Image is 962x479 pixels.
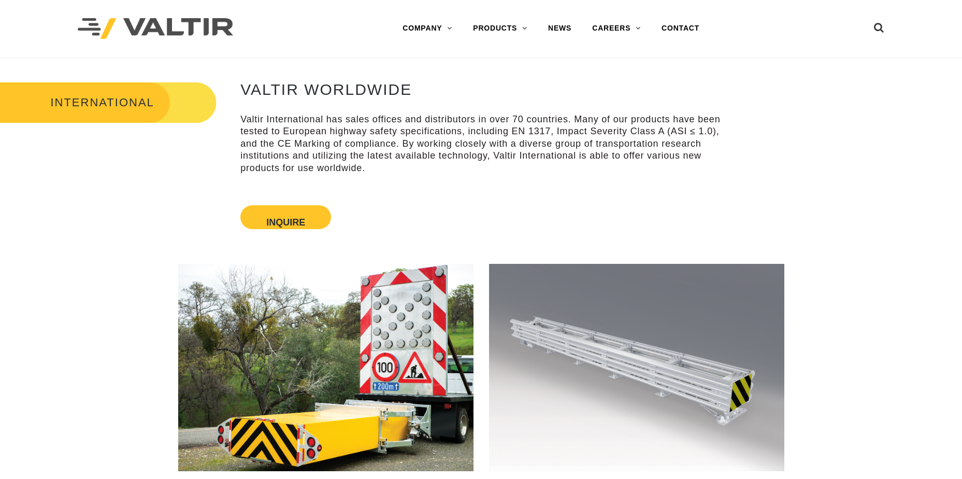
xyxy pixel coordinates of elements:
a: CAREERS [582,18,651,39]
a: CONTACT [651,18,710,39]
a: COMPANY [392,18,463,39]
button: Inquire [266,218,305,220]
img: Valtir [78,18,233,39]
a: PRODUCTS [463,18,538,39]
h2: VALTIR WORLDWIDE [240,81,722,98]
p: Valtir International has sales offices and distributors in over 70 countries. Many of our product... [240,114,722,174]
a: NEWS [538,18,582,39]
